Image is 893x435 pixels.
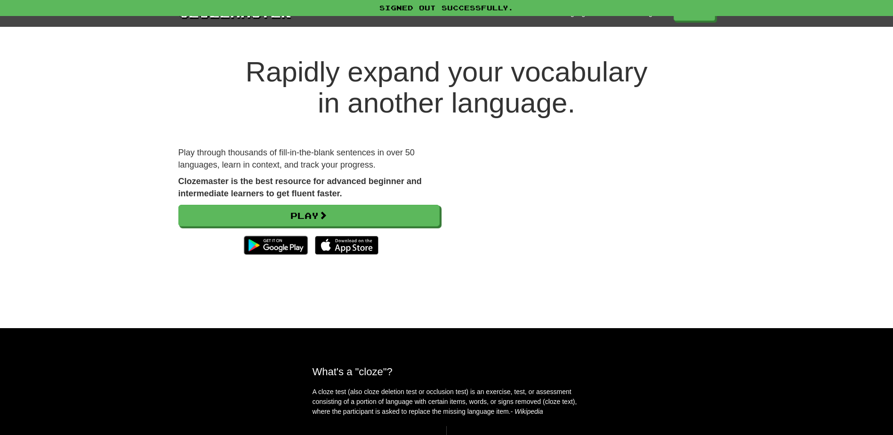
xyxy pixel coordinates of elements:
p: A cloze test (also cloze deletion test or occlusion test) is an exercise, test, or assessment con... [313,387,581,417]
p: Play through thousands of fill-in-the-blank sentences in over 50 languages, learn in context, and... [178,147,440,171]
strong: Clozemaster is the best resource for advanced beginner and intermediate learners to get fluent fa... [178,177,422,198]
a: Play [178,205,440,226]
h2: What's a "cloze"? [313,366,581,378]
img: Get it on Google Play [239,231,312,259]
img: Download_on_the_App_Store_Badge_US-UK_135x40-25178aeef6eb6b83b96f5f2d004eda3bffbb37122de64afbaef7... [315,236,378,255]
em: - Wikipedia [511,408,543,415]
